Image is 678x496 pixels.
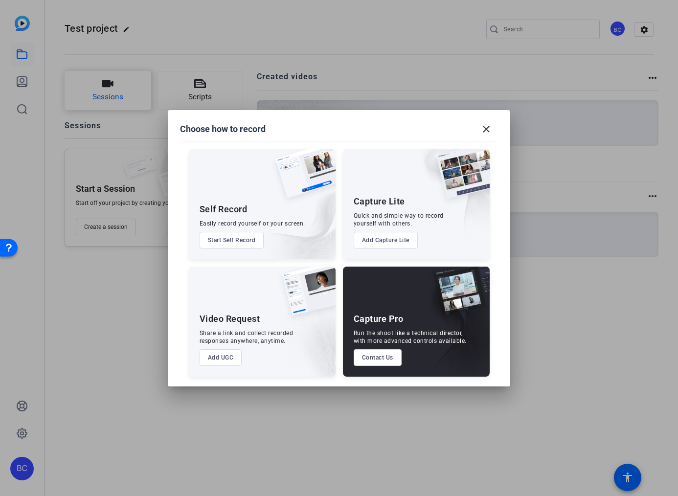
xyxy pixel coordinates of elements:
button: Add Capture Lite [354,232,418,248]
img: capture-lite.png [429,149,490,209]
img: embarkstudio-self-record.png [250,170,336,259]
div: Capture Pro [354,313,404,325]
img: ugc-content.png [275,267,336,326]
button: Contact Us [354,349,402,366]
div: Self Record [200,203,248,215]
img: capture-pro.png [425,267,490,326]
img: embarkstudio-ugc-content.png [279,297,336,377]
img: embarkstudio-capture-lite.png [402,149,490,247]
div: Easily record yourself or your screen. [200,220,305,227]
mat-icon: close [480,123,492,135]
div: Video Request [200,313,260,325]
div: Run the shoot like a technical director, with more advanced controls available. [354,329,467,345]
div: Quick and simple way to record yourself with others. [354,212,444,227]
div: Capture Lite [354,196,405,207]
img: embarkstudio-capture-pro.png [417,279,490,377]
button: Add UGC [200,349,242,366]
div: Share a link and collect recorded responses anywhere, anytime. [200,329,294,345]
img: self-record.png [268,149,336,208]
button: Start Self Record [200,232,264,248]
h1: Choose how to record [180,123,266,135]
